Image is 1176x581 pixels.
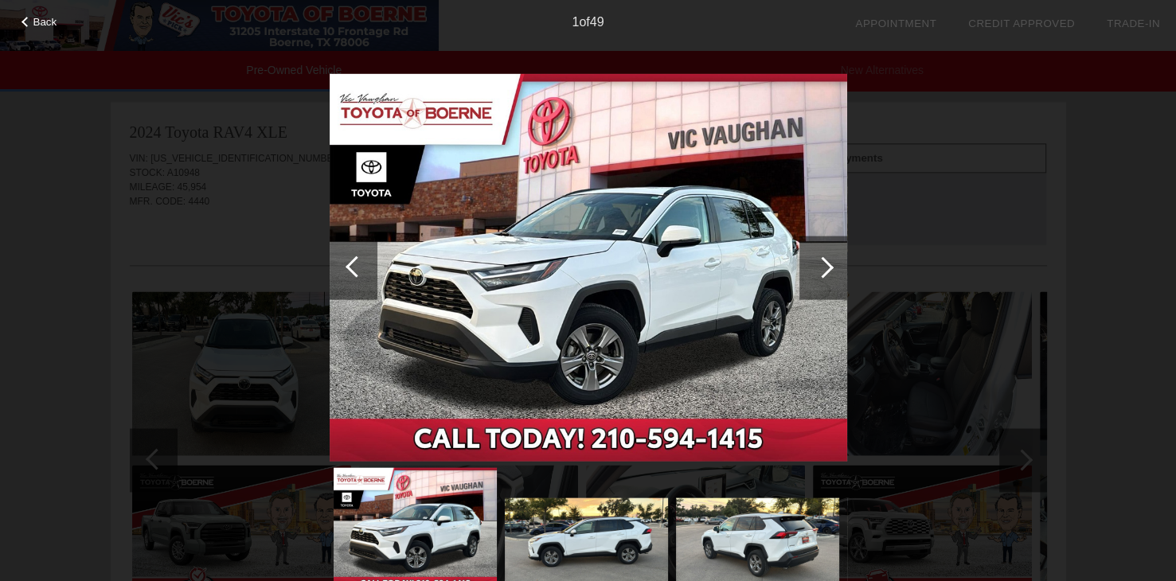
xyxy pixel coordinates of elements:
[33,16,57,28] span: Back
[572,15,579,29] span: 1
[968,18,1075,29] a: Credit Approved
[1107,18,1160,29] a: Trade-In
[855,18,936,29] a: Appointment
[590,15,604,29] span: 49
[330,73,847,462] img: image.aspx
